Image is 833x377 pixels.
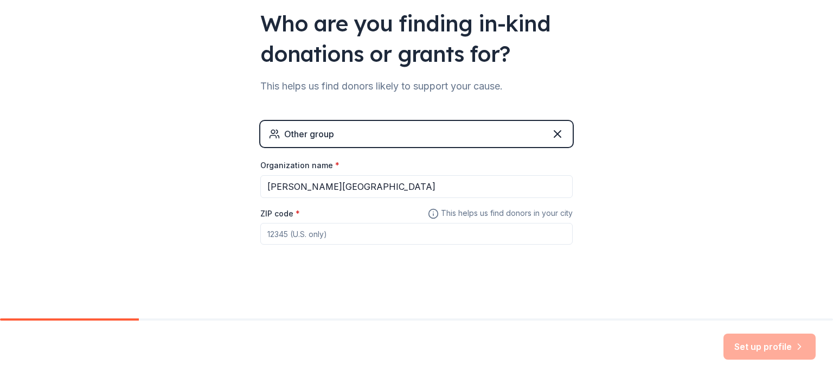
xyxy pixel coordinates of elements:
[260,78,573,95] div: This helps us find donors likely to support your cause.
[284,127,334,140] div: Other group
[260,8,573,69] div: Who are you finding in-kind donations or grants for?
[260,223,573,245] input: 12345 (U.S. only)
[260,208,300,219] label: ZIP code
[428,207,573,220] span: This helps us find donors in your city
[260,160,339,171] label: Organization name
[260,175,573,198] input: American Red Cross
